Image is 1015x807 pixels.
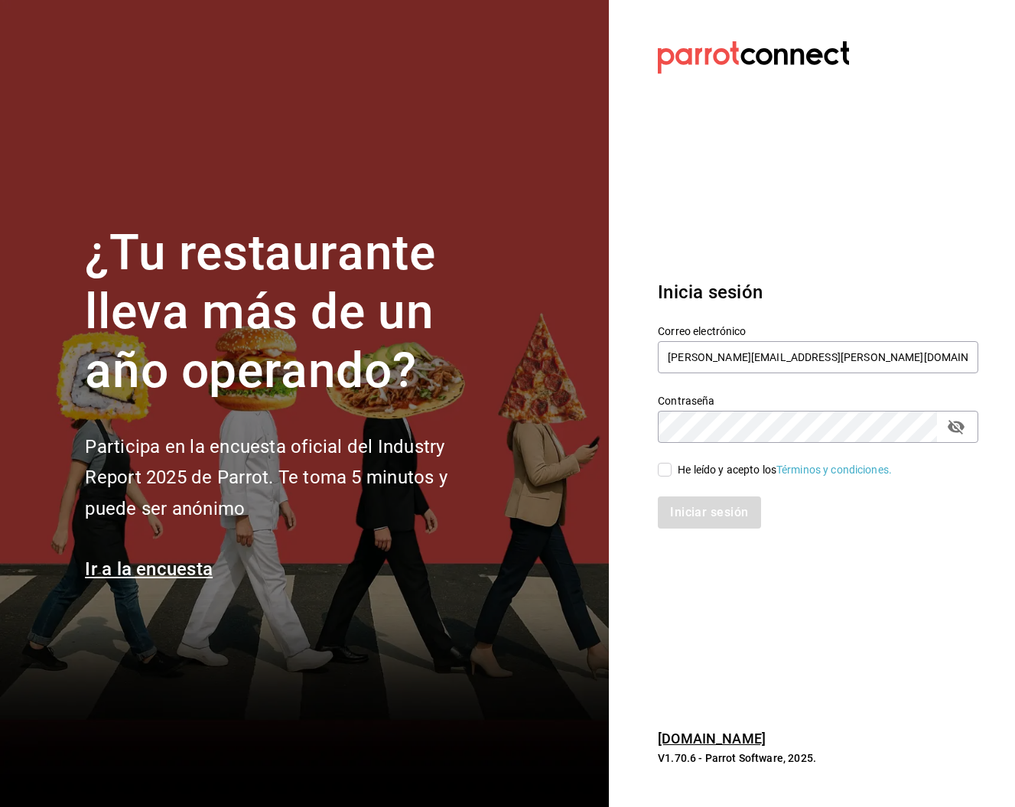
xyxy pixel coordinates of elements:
[776,464,892,476] a: Términos y condiciones.
[658,731,766,747] a: [DOMAIN_NAME]
[658,278,978,306] h3: Inicia sesión
[658,326,978,337] label: Correo electrónico
[658,750,978,766] p: V1.70.6 - Parrot Software, 2025.
[658,341,978,373] input: Ingresa tu correo electrónico
[678,462,892,478] div: He leído y acepto los
[85,558,213,580] a: Ir a la encuesta
[658,395,978,406] label: Contraseña
[85,431,498,525] h2: Participa en la encuesta oficial del Industry Report 2025 de Parrot. Te toma 5 minutos y puede se...
[85,224,498,400] h1: ¿Tu restaurante lleva más de un año operando?
[943,414,969,440] button: passwordField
